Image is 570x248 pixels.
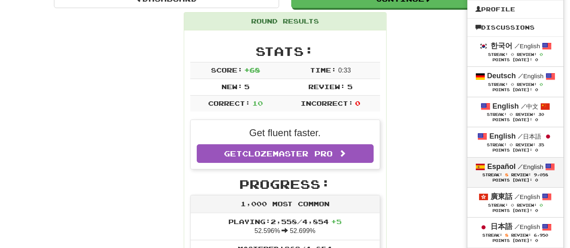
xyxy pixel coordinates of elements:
div: Points [DATE]: 0 [475,178,555,183]
a: Profile [467,4,564,15]
h2: Progress: [190,177,380,191]
span: 0 [355,99,360,107]
span: Review: [517,52,537,57]
span: + 68 [244,66,260,74]
span: / [518,133,523,140]
span: 5 [244,83,250,90]
p: Get fluent faster. [197,126,374,140]
a: 廣東話 /English Streak: 0 Review: 0 Points [DATE]: 0 [467,188,564,217]
a: Deutsch /English Streak: 0 Review: 0 Points [DATE]: 0 [467,67,564,96]
a: Discussions [467,22,564,33]
div: Points [DATE]: 0 [475,238,555,244]
span: 0 [540,203,543,207]
div: Points [DATE]: 0 [475,118,555,123]
span: 0 [510,142,513,147]
div: 1,000 Most Common [191,195,380,213]
span: Score: [211,66,243,74]
div: Round Results [184,13,386,30]
span: Review: [516,143,536,147]
small: English [518,163,543,170]
span: Streak: [487,112,507,117]
a: GetClozemaster Pro [197,144,374,163]
span: 8 [505,233,508,237]
span: 0 [511,82,514,87]
span: 6,950 [534,233,548,237]
span: Streak: [482,233,502,237]
strong: 한국어 [490,42,512,50]
span: Review: [511,173,531,177]
strong: English [493,102,519,110]
span: Streak: [487,143,507,147]
div: Points [DATE]: 0 [475,208,555,214]
span: Streak: [488,82,508,87]
span: 35 [538,143,544,147]
span: 0 [540,82,543,87]
h2: Stats: [190,45,380,58]
span: / [514,193,520,200]
span: 10 [252,99,263,107]
small: 中文 [521,103,538,110]
div: Points [DATE]: 0 [475,58,555,63]
span: Review: [517,82,537,87]
span: Review: [308,83,345,90]
small: English [514,223,540,230]
span: Review: [516,112,536,117]
span: Time: [310,66,336,74]
span: 8 [505,172,508,177]
a: English /日本語 Streak: 0 Review: 35 Points [DATE]: 0 [467,127,564,157]
div: Points [DATE]: 0 [475,88,555,93]
span: 5 [347,83,353,90]
span: Playing: 2,558 / 4,854 [228,218,342,225]
a: 日本語 /English Streak: 8 Review: 6,950 Points [DATE]: 0 [467,218,564,247]
span: Clozemaster Pro [242,149,333,158]
small: English [514,193,540,200]
strong: 廣東話 [490,192,512,201]
li: 52.596% 52.699% [191,213,380,241]
strong: Deutsch [487,72,516,80]
span: / [518,72,523,79]
span: 9,058 [534,173,548,177]
span: + 5 [331,218,342,225]
span: 30 [538,112,544,117]
a: English /中文 Streak: 0 Review: 30 Points [DATE]: 0 [467,97,564,127]
a: 한국어 /English Streak: 0 Review: 0 Points [DATE]: 0 [467,37,564,66]
span: / [514,223,520,230]
span: / [514,42,520,49]
small: English [518,73,544,79]
strong: Español [487,162,516,171]
span: Review: [511,233,531,237]
span: Streak: [482,173,502,177]
span: 0 : 33 [338,67,351,74]
small: 日本語 [518,133,541,140]
span: Review: [517,203,537,207]
span: 0 [540,52,543,57]
span: 0 [511,203,514,207]
span: Streak: [488,203,508,207]
span: Incorrect: [301,99,353,107]
strong: English [489,132,516,140]
span: / [518,163,523,170]
span: / [521,103,526,110]
span: Correct: [208,99,250,107]
div: Points [DATE]: 0 [475,148,555,153]
strong: 日本語 [490,222,512,231]
a: Español /English Streak: 8 Review: 9,058 Points [DATE]: 0 [467,158,564,187]
small: English [514,43,540,49]
span: New: [222,83,243,90]
span: 0 [510,112,513,117]
span: 0 [511,52,514,57]
span: Streak: [488,52,508,57]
